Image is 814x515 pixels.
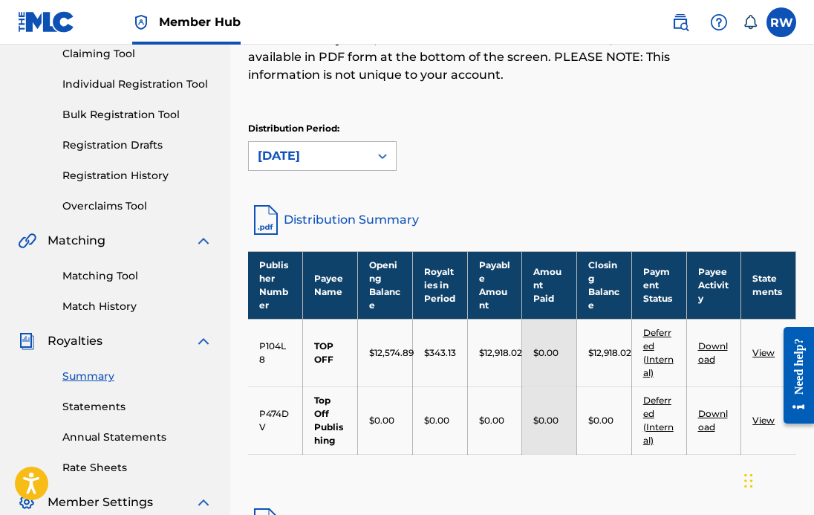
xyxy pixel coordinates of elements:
[248,319,303,386] td: P104L8
[18,232,36,250] img: Matching
[533,414,559,427] p: $0.00
[522,251,577,319] th: Amount Paid
[358,251,413,319] th: Opening Balance
[303,251,358,319] th: Payee Name
[741,251,796,319] th: Statements
[62,137,212,153] a: Registration Drafts
[248,386,303,454] td: P474DV
[18,11,75,33] img: MLC Logo
[643,395,674,446] a: Deferred (Internal)
[62,77,212,92] a: Individual Registration Tool
[195,493,212,511] img: expand
[248,202,284,238] img: distribution-summary-pdf
[248,202,796,238] a: Distribution Summary
[195,332,212,350] img: expand
[248,251,303,319] th: Publisher Number
[752,415,775,426] a: View
[369,414,394,427] p: $0.00
[48,232,105,250] span: Matching
[698,340,728,365] a: Download
[588,346,631,360] p: $12,918.02
[743,15,758,30] div: Notifications
[258,147,360,165] div: [DATE]
[18,332,36,350] img: Royalties
[303,319,358,386] td: TOP OFF
[704,7,734,37] div: Help
[62,268,212,284] a: Matching Tool
[665,7,695,37] a: Public Search
[698,408,728,433] a: Download
[62,460,212,476] a: Rate Sheets
[248,122,397,135] p: Distribution Period:
[577,251,632,319] th: Closing Balance
[740,444,814,515] iframe: Chat Widget
[159,13,241,30] span: Member Hub
[18,493,36,511] img: Member Settings
[248,13,670,84] p: Notes on blanket licensing activities and dates for historical unmatched royalties, as well as th...
[62,198,212,214] a: Overclaims Tool
[62,399,212,415] a: Statements
[479,346,522,360] p: $12,918.02
[744,459,753,503] div: Drag
[424,346,456,360] p: $343.13
[303,386,358,454] td: Top Off Publishing
[62,369,212,384] a: Summary
[62,107,212,123] a: Bulk Registration Tool
[588,414,613,427] p: $0.00
[62,299,212,314] a: Match History
[48,493,153,511] span: Member Settings
[710,13,728,31] img: help
[424,414,449,427] p: $0.00
[752,347,775,358] a: View
[533,346,559,360] p: $0.00
[766,7,796,37] div: User Menu
[62,46,212,62] a: Claiming Tool
[412,251,467,319] th: Royalties in Period
[62,168,212,184] a: Registration History
[479,414,504,427] p: $0.00
[671,13,689,31] img: search
[132,13,150,31] img: Top Rightsholder
[631,251,686,319] th: Payment Status
[369,346,414,360] p: $12,574.89
[643,327,674,378] a: Deferred (Internal)
[48,332,102,350] span: Royalties
[62,430,212,445] a: Annual Statements
[686,251,741,319] th: Payee Activity
[772,316,814,435] iframe: Resource Center
[195,232,212,250] img: expand
[467,251,522,319] th: Payable Amount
